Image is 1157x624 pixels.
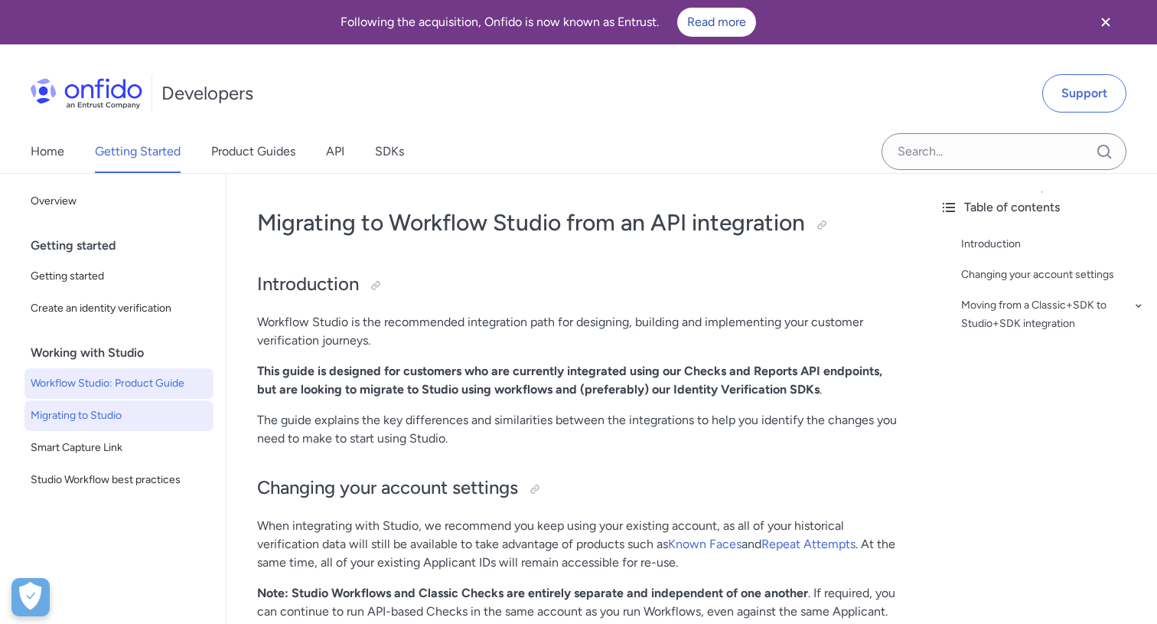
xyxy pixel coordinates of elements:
svg: Close banner [1097,13,1115,31]
h2: Introduction [257,272,897,298]
span: Workflow Studio: Product Guide [31,374,207,393]
span: Smart Capture Link [31,439,207,457]
h2: Changing your account settings [257,475,897,501]
span: Migrating to Studio [31,407,207,425]
div: Working with Studio [31,338,220,368]
a: Smart Capture Link [24,433,213,463]
p: Workflow Studio is the recommended integration path for designing, building and implementing your... [257,313,897,350]
p: . If required, you can continue to run API-based Checks in the same account as you run Workflows,... [257,584,897,621]
h1: Developers [161,81,253,106]
a: Introduction [961,235,1145,253]
a: Migrating to Studio [24,400,213,431]
p: . [257,362,897,399]
div: Following the acquisition, Onfido is now known as Entrust. [18,8,1077,37]
div: Cookie Preferences [11,578,50,616]
a: Moving from a Classic+SDK to Studio+SDK integration [961,296,1145,333]
span: Studio Workflow best practices [31,471,207,489]
a: SDKs [375,130,404,173]
a: API [326,130,344,173]
a: Changing your account settings [961,266,1145,284]
a: Workflow Studio: Product Guide [24,368,213,399]
a: Read more [677,8,756,37]
img: Onfido Logo [31,78,142,109]
button: Close banner [1077,3,1134,41]
span: Getting started [31,267,207,286]
button: Open Preferences [11,578,50,616]
a: Studio Workflow best practices [24,465,213,495]
span: Create an identity verification [31,299,207,318]
a: Create an identity verification [24,293,213,324]
div: Table of contents [940,198,1145,217]
a: Known Faces [668,537,741,551]
input: Onfido search input field [882,133,1126,170]
a: Support [1042,74,1126,113]
a: Product Guides [211,130,295,173]
strong: This guide is designed for customers who are currently integrated using our Checks and Reports AP... [257,364,882,397]
a: Home [31,130,64,173]
p: The guide explains the key differences and similarities between the integrations to help you iden... [257,411,897,448]
a: Repeat Attempts [761,537,856,551]
div: Getting started [31,230,220,261]
strong: Note: Studio Workflows and Classic Checks are entirely separate and independent of one another [257,586,808,600]
span: Overview [31,192,207,211]
a: Getting Started [95,130,181,173]
a: Getting started [24,261,213,292]
h1: Migrating to Workflow Studio from an API integration [257,207,897,238]
a: Overview [24,186,213,217]
p: When integrating with Studio, we recommend you keep using your existing account, as all of your h... [257,517,897,572]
